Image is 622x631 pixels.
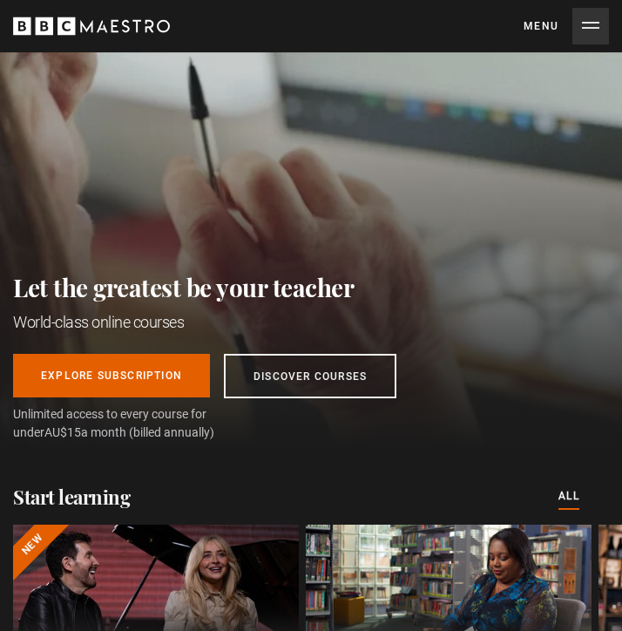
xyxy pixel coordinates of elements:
[13,270,396,304] h2: Let the greatest be your teacher
[44,425,81,439] span: AU$15
[13,484,130,511] h2: Start learning
[524,8,609,44] button: Toggle navigation
[13,405,248,442] span: Unlimited access to every course for under a month (billed annually)
[13,13,170,39] svg: BBC Maestro
[13,354,210,397] a: Explore Subscription
[224,354,396,398] a: Discover Courses
[13,311,396,333] h1: World-class online courses
[558,487,579,506] a: All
